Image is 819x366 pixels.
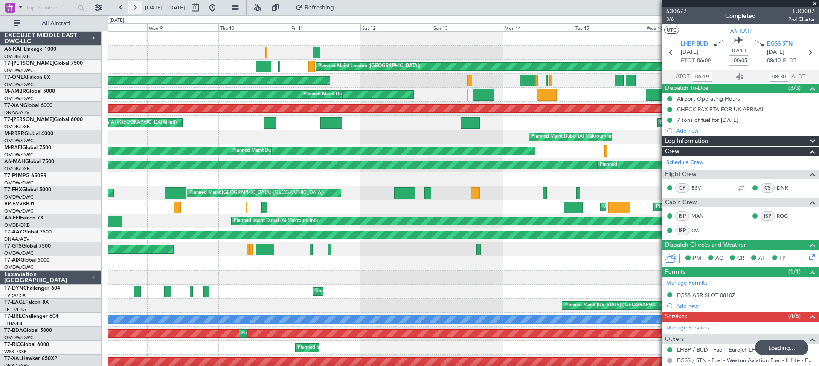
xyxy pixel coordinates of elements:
[779,254,786,263] span: FP
[677,106,765,113] div: CHECK PAX ETA FOR UK ARRIVAL
[645,23,716,31] div: Wed 16
[4,349,27,355] a: WSSL/XSP
[4,314,58,319] a: T7-BREChallenger 604
[4,342,20,347] span: T7-RIC
[788,311,801,320] span: (4/6)
[665,240,746,250] span: Dispatch Checks and Weather
[767,48,784,57] span: [DATE]
[4,117,83,122] a: T7-[PERSON_NAME]Global 6000
[4,138,34,144] a: OMDW/DWC
[110,17,124,24] div: [DATE]
[681,48,698,57] span: [DATE]
[758,254,765,263] span: AF
[4,187,22,193] span: T7-FHX
[4,131,24,136] span: M-RRRR
[665,198,697,207] span: Cabin Crew
[676,303,815,310] div: Add new
[4,166,30,172] a: OMDB/DXB
[4,61,54,66] span: T7-[PERSON_NAME]
[4,244,51,249] a: T7-GTSGlobal 7500
[4,117,54,122] span: T7-[PERSON_NAME]
[234,215,318,228] div: Planned Maint Dubai (Al Maktoum Intl)
[665,312,687,322] span: Services
[290,23,361,31] div: Fri 11
[767,57,781,65] span: 08:10
[691,212,711,220] a: MAN
[574,23,645,31] div: Tue 15
[4,264,34,271] a: OMDW/DWC
[4,328,52,333] a: T7-BDAGlobal 5000
[4,145,22,150] span: M-RAFI
[676,127,815,134] div: Add new
[304,5,340,11] span: Refreshing...
[4,258,49,263] a: T7-AIXGlobal 5000
[665,147,680,156] span: Crew
[666,324,709,332] a: Manage Services
[76,23,148,31] div: Tue 8
[303,88,387,101] div: Planned Maint Dubai (Al Maktoum Intl)
[666,7,687,16] span: 530677
[4,89,55,94] a: M-AMBRGlobal 5000
[4,202,23,207] span: VP-BVV
[675,226,689,235] div: ISP
[697,57,711,65] span: 06:00
[692,72,712,82] input: --:--
[4,103,23,108] span: T7-XAN
[681,57,695,65] span: ETOT
[4,103,52,108] a: T7-XANGlobal 6000
[791,72,805,81] span: ALDT
[761,211,775,221] div: ISP
[656,201,788,213] div: Planned Maint [GEOGRAPHIC_DATA]-[GEOGRAPHIC_DATA]
[660,116,802,129] div: Planned Maint [GEOGRAPHIC_DATA] ([GEOGRAPHIC_DATA] Intl)
[4,334,34,341] a: OMDW/DWC
[666,16,687,23] span: 3/6
[755,340,808,355] div: Loading...
[218,23,290,31] div: Thu 10
[665,84,708,93] span: Dispatch To-Dos
[4,75,50,80] a: T7-ONEXFalcon 8X
[681,40,708,49] span: LHBP BUD
[675,211,689,221] div: ISP
[4,356,57,361] a: T7-XALHawker 850XP
[189,187,324,199] div: Planned Maint [GEOGRAPHIC_DATA] ([GEOGRAPHIC_DATA])
[318,60,420,73] div: Planned Maint London ([GEOGRAPHIC_DATA])
[291,1,343,14] button: Refreshing...
[564,299,674,312] div: Planned Maint [US_STATE] ([GEOGRAPHIC_DATA])
[725,12,756,20] div: Completed
[665,334,684,344] span: Others
[783,57,796,65] span: ELDT
[4,53,30,60] a: OMDB/DXB
[4,173,26,179] span: T7-P1MP
[730,27,752,36] span: A6-KAH
[241,327,325,340] div: Planned Maint Dubai (Al Maktoum Intl)
[531,130,616,143] div: Planned Maint Dubai (Al Maktoum Intl)
[4,47,24,52] span: A6-KAH
[9,17,93,30] button: All Aircraft
[4,230,52,235] a: T7-AAYGlobal 7500
[675,183,689,193] div: CP
[603,201,729,213] div: Unplanned Maint [GEOGRAPHIC_DATA] (Al Maktoum Intl)
[4,208,34,214] a: OMDW/DWC
[4,47,56,52] a: A6-KAHLineage 1000
[4,173,46,179] a: T7-P1MPG-650ER
[4,202,35,207] a: VP-BVVBBJ1
[676,72,690,81] span: ATOT
[4,110,29,116] a: DNAA/ABV
[777,212,796,220] a: ROG
[4,250,34,256] a: OMDW/DWC
[715,254,723,263] span: AC
[665,267,685,277] span: Permits
[4,187,51,193] a: T7-FHXGlobal 5000
[600,159,742,171] div: Planned Maint [GEOGRAPHIC_DATA] ([GEOGRAPHIC_DATA] Intl)
[4,342,49,347] a: T7-RICGlobal 6000
[4,75,27,80] span: T7-ONEX
[4,216,44,221] a: A6-EFIFalcon 7X
[432,23,503,31] div: Sun 13
[4,145,51,150] a: M-RAFIGlobal 7500
[4,61,83,66] a: T7-[PERSON_NAME]Global 7500
[4,95,34,102] a: OMDW/DWC
[777,184,796,192] a: DNK
[503,23,574,31] div: Mon 14
[4,194,34,200] a: OMDW/DWC
[693,254,701,263] span: PM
